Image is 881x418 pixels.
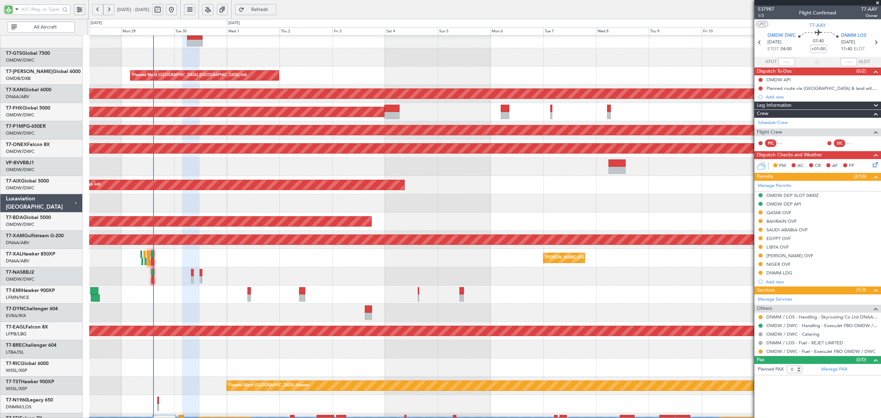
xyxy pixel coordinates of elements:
[117,7,149,13] span: [DATE] - [DATE]
[757,128,782,136] span: Flight Crew
[856,356,866,363] span: (0/0)
[766,236,791,241] div: EGYPT OVF
[6,331,26,337] a: LFPB/LBG
[6,343,56,348] a: T7-BREChallenger 604
[6,94,29,100] a: DNAA/ABV
[849,163,854,169] span: FP
[6,252,22,257] span: T7-XAL
[21,4,60,14] input: A/C (Reg. or Type)
[766,244,789,250] div: LIBYA OVF
[6,87,51,92] a: T7-XANGlobal 6000
[757,305,772,313] span: Others
[8,22,75,33] button: All Aircraft
[861,13,878,19] span: Owner
[758,182,791,189] a: Manage Permits
[765,59,777,65] span: ATOT
[6,167,34,173] a: OMDW/DWC
[6,270,34,275] a: T7-NASBBJ2
[758,366,784,373] label: Planned PAX
[766,253,813,259] div: [PERSON_NAME] OVF
[766,94,878,100] div: Add new
[6,69,81,74] a: T7-[PERSON_NAME]Global 6000
[797,163,804,169] span: AC
[702,27,754,35] div: Fri 10
[856,286,866,293] span: (1/3)
[6,343,22,348] span: T7-BRE
[6,386,27,392] a: WSSL/XSP
[6,106,22,111] span: T7-FHX
[6,233,64,238] a: T7-XAMGulfstream G-200
[6,215,51,220] a: T7-BDAGlobal 5000
[6,130,34,136] a: OMDW/DWC
[6,51,22,56] span: T7-GTS
[91,20,102,26] div: [DATE]
[246,7,274,12] span: Refresh
[6,325,48,330] a: T7-EAGLFalcon 8X
[757,110,768,118] span: Crew
[757,173,773,181] span: Permits
[767,32,796,39] span: OMDW DWC
[6,367,27,374] a: WSSL/XSP
[853,173,866,180] span: (2/10)
[6,404,31,410] a: DNMM/LOS
[6,179,49,184] a: T7-AIXGlobal 5000
[6,349,24,355] a: LTBA/ISL
[6,160,34,165] a: VP-BVVBBJ1
[758,13,774,19] span: 1/3
[757,102,792,109] span: Leg Information
[757,286,775,294] span: Services
[6,288,22,293] span: T7-EMI
[490,27,543,35] div: Mon 6
[767,46,779,53] span: ETOT
[6,51,50,56] a: T7-GTSGlobal 7500
[121,27,174,35] div: Mon 29
[821,366,847,373] a: Manage PAX
[6,75,31,82] a: OMDB/DXB
[68,27,121,35] div: Sun 28
[856,67,866,75] span: (0/2)
[766,192,819,198] div: OMDW DEP SLOT 0400Z
[813,38,824,45] span: 07:40
[766,85,878,91] div: Planned route via [GEOGRAPHIC_DATA] & land with 8000 lbs
[766,331,819,337] a: OMDW / DWC - Catering
[279,27,332,35] div: Thu 2
[6,379,54,384] a: T7-TSTHawker 900XP
[228,20,240,26] div: [DATE]
[766,210,791,216] div: QATAR OVF
[6,276,34,282] a: OMDW/DWC
[781,46,792,53] span: 04:00
[766,77,791,83] div: OMDW API
[596,27,649,35] div: Wed 8
[543,27,596,35] div: Tue 7
[778,58,795,66] input: --:--
[778,140,794,146] div: - -
[385,27,438,35] div: Sat 4
[758,296,792,303] a: Manage Services
[758,119,788,126] a: Schedule Crew
[766,227,808,233] div: SAUDI ARABIA OVF
[6,148,34,155] a: OMDW/DWC
[854,46,865,53] span: ELDT
[841,32,866,39] span: DNMM LOS
[861,6,878,13] span: T7-AAY
[767,39,782,46] span: [DATE]
[766,279,878,285] div: Add new
[766,270,792,276] div: DNMM LDG
[809,22,826,29] span: T7-AAY
[766,261,790,267] div: NIGER OVF
[766,314,878,320] a: DNMM / LOS - Handling - Skyrouting Co Ltd DNAA / ABV
[6,361,49,366] a: T7-RICGlobal 6000
[766,218,797,224] div: BAHRAIN OVF
[6,124,26,129] span: T7-P1MP
[757,356,764,364] span: Pax
[6,215,23,220] span: T7-BDA
[766,348,875,354] a: OMDW / DWC - Fuel - ExecuJet FBO OMDW / DWC
[815,163,821,169] span: CR
[6,221,34,228] a: OMDW/DWC
[6,112,34,118] a: OMDW/DWC
[757,67,792,75] span: Dispatch To-Dos
[6,306,58,311] a: T7-DYNChallenger 604
[6,69,53,74] span: T7-[PERSON_NAME]
[6,288,55,293] a: T7-EMIHawker 900XP
[758,6,774,13] span: 537987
